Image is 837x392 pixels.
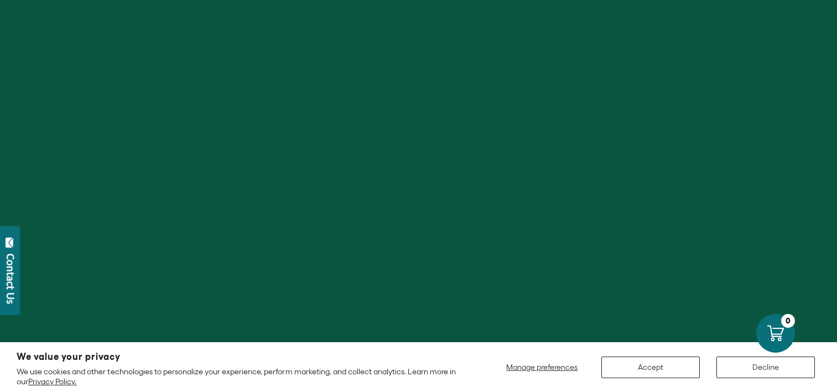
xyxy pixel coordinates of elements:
button: Accept [601,357,700,378]
button: Decline [716,357,815,378]
h2: We value your privacy [17,352,459,362]
a: Privacy Policy. [28,377,76,386]
button: Manage preferences [500,357,585,378]
div: Contact Us [5,254,16,304]
div: 0 [781,314,795,328]
span: Manage preferences [506,363,578,372]
p: We use cookies and other technologies to personalize your experience, perform marketing, and coll... [17,367,459,386]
